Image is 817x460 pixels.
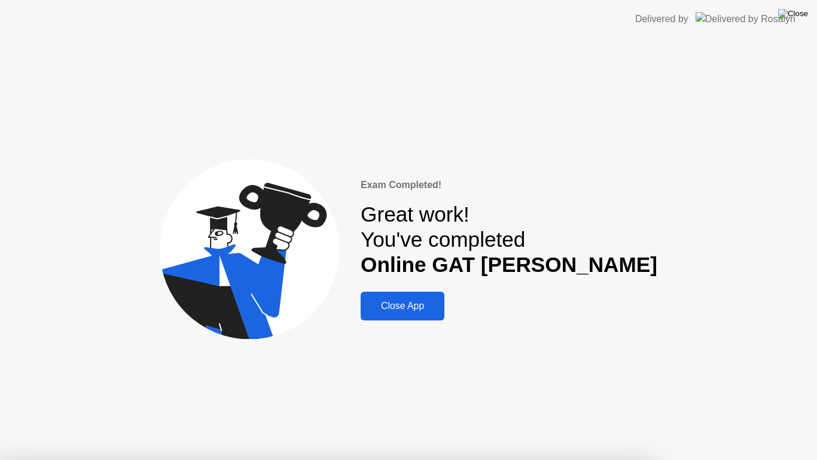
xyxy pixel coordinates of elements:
img: Delivered by Rosalyn [696,12,795,26]
div: Great work! You've completed [361,202,657,278]
div: Delivered by [635,12,688,26]
b: Online GAT [PERSON_NAME] [361,253,657,276]
div: Exam Completed! [361,178,657,192]
div: Close App [364,301,441,311]
img: Close [778,9,808,19]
